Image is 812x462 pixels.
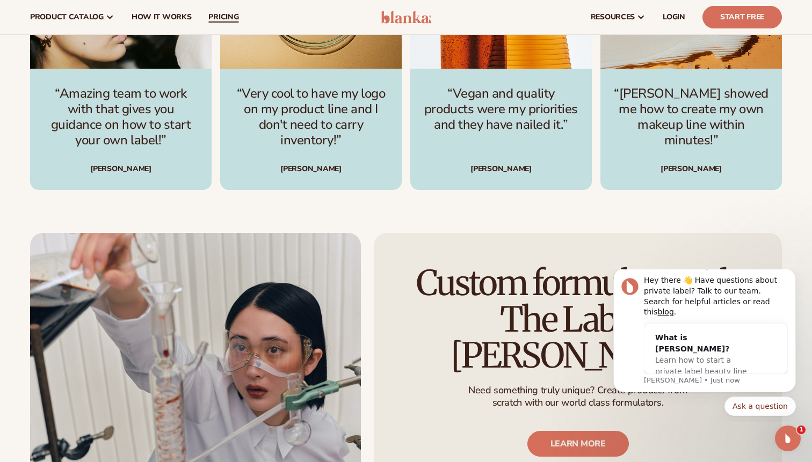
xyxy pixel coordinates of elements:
p: Message from Lee, sent Just now [47,106,191,116]
p: Need something truly unique? Create products from [468,384,687,397]
span: resources [591,13,635,21]
div: Quick reply options [16,127,199,146]
div: What is [PERSON_NAME]? [58,63,158,85]
span: 1 [797,426,806,434]
div: [PERSON_NAME] [613,165,769,173]
div: [PERSON_NAME] [233,165,389,173]
button: Quick reply: Ask a question [127,127,199,146]
a: blog [61,38,77,47]
img: Profile image for Lee [24,9,41,26]
a: Start Free [702,6,782,28]
span: product catalog [30,13,104,21]
div: [PERSON_NAME] [423,150,579,173]
a: LEARN MORE [527,430,628,456]
iframe: Intercom live chat [775,426,801,451]
div: [PERSON_NAME] [43,165,199,173]
p: “Amazing team to work with that gives you guidance on how to start your own label!” [43,86,199,148]
img: logo [381,11,432,24]
p: scratch with our world class formulators. [468,397,687,409]
div: Hey there 👋 Have questions about private label? Talk to our team. Search for helpful articles or ... [47,6,191,48]
span: How It Works [132,13,192,21]
p: “Very cool to have my logo on my product line and I don't need to carry inventory!” [233,86,389,148]
div: What is [PERSON_NAME]?Learn how to start a private label beauty line with [PERSON_NAME] [47,54,169,128]
div: Message content [47,6,191,104]
h2: Custom formulate with The Lab by [PERSON_NAME] [404,265,752,373]
span: pricing [208,13,238,21]
span: Learn how to start a private label beauty line with [PERSON_NAME] [58,86,150,118]
p: “Vegan and quality products were my priorities and they have nailed it.” [423,86,579,132]
span: LOGIN [663,13,685,21]
iframe: Intercom notifications message [597,269,812,422]
p: “[PERSON_NAME] showed me how to create my own makeup line within minutes!” [613,86,769,148]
